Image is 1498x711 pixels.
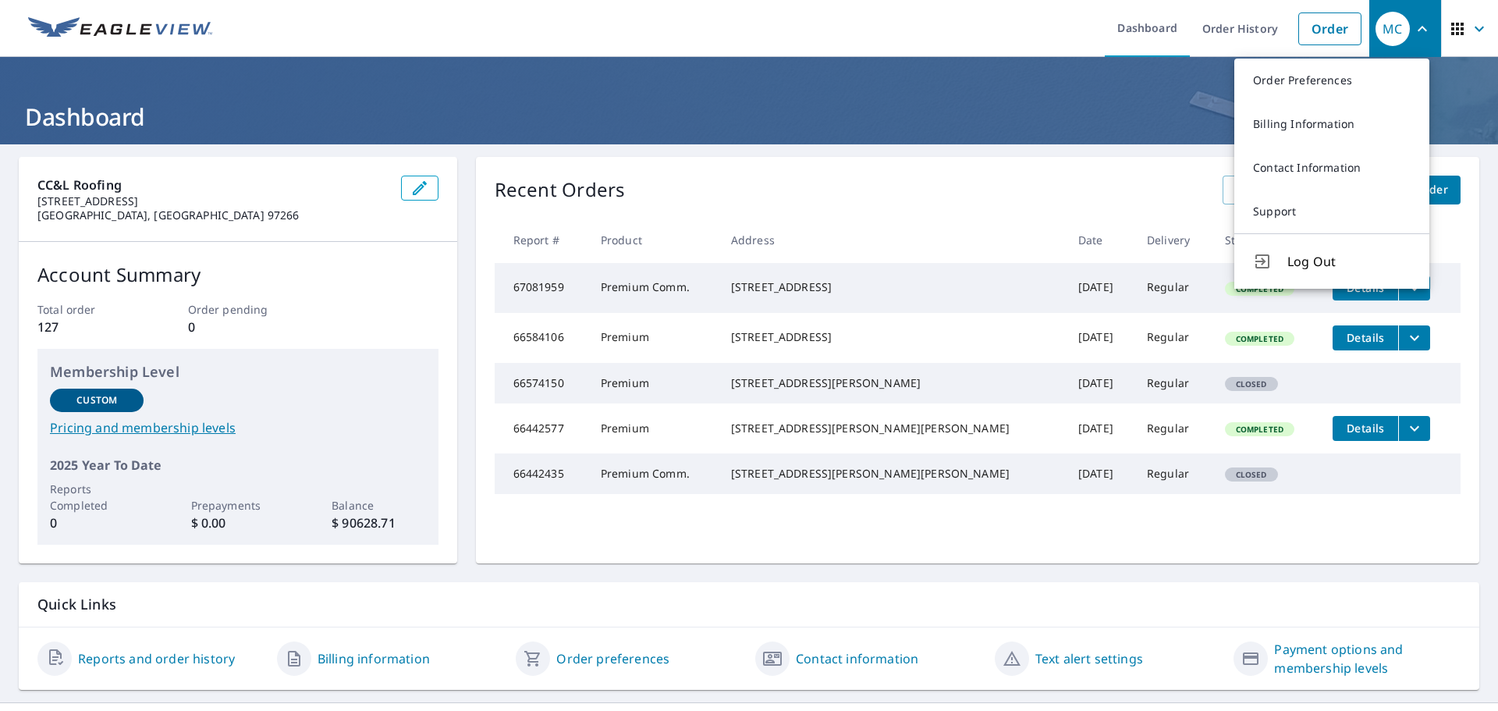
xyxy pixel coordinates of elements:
td: Premium [588,403,719,453]
a: Billing Information [1234,102,1429,146]
th: Product [588,217,719,263]
div: [STREET_ADDRESS] [731,329,1053,345]
td: Premium [588,313,719,363]
a: Billing information [318,649,430,668]
td: 66574150 [495,363,588,403]
div: [STREET_ADDRESS][PERSON_NAME][PERSON_NAME] [731,466,1053,482]
p: 0 [50,514,144,532]
p: Custom [76,393,117,407]
button: detailsBtn-66584106 [1333,325,1398,350]
span: Details [1342,421,1389,435]
span: Details [1342,330,1389,345]
td: Regular [1134,453,1212,494]
p: $ 0.00 [191,514,285,532]
h1: Dashboard [19,101,1479,133]
a: Contact information [796,649,918,668]
a: Order Preferences [1234,59,1429,102]
a: Reports and order history [78,649,235,668]
div: [STREET_ADDRESS] [731,279,1053,295]
button: Log Out [1234,233,1429,289]
p: Balance [332,497,425,514]
span: Closed [1226,379,1276,389]
span: Completed [1226,333,1293,344]
div: [STREET_ADDRESS][PERSON_NAME][PERSON_NAME] [731,421,1053,436]
td: Regular [1134,403,1212,453]
th: Status [1212,217,1321,263]
p: [STREET_ADDRESS] [37,194,389,208]
td: 66584106 [495,313,588,363]
td: [DATE] [1066,363,1134,403]
td: 66442435 [495,453,588,494]
p: Membership Level [50,361,426,382]
div: MC [1376,12,1410,46]
th: Address [719,217,1066,263]
p: 127 [37,318,137,336]
td: Premium Comm. [588,263,719,313]
a: Payment options and membership levels [1274,640,1461,677]
p: 2025 Year To Date [50,456,426,475]
button: detailsBtn-66442577 [1333,416,1398,441]
p: Reports Completed [50,481,144,514]
th: Delivery [1134,217,1212,263]
a: Order preferences [556,649,669,668]
th: Date [1066,217,1134,263]
td: [DATE] [1066,403,1134,453]
td: Premium Comm. [588,453,719,494]
span: Completed [1226,283,1293,294]
td: Premium [588,363,719,403]
a: Text alert settings [1035,649,1143,668]
p: Recent Orders [495,176,626,204]
a: Support [1234,190,1429,233]
p: Account Summary [37,261,438,289]
th: Report # [495,217,588,263]
td: [DATE] [1066,263,1134,313]
a: Contact Information [1234,146,1429,190]
span: Closed [1226,469,1276,480]
p: Total order [37,301,137,318]
td: Regular [1134,263,1212,313]
span: Completed [1226,424,1293,435]
p: $ 90628.71 [332,514,425,532]
p: Prepayments [191,497,285,514]
td: Regular [1134,313,1212,363]
div: [STREET_ADDRESS][PERSON_NAME] [731,375,1053,391]
td: Regular [1134,363,1212,403]
a: Order [1298,12,1361,45]
p: Order pending [188,301,288,318]
a: View All Orders [1223,176,1333,204]
p: Quick Links [37,595,1461,614]
p: CC&L Roofing [37,176,389,194]
p: [GEOGRAPHIC_DATA], [GEOGRAPHIC_DATA] 97266 [37,208,389,222]
button: filesDropdownBtn-66584106 [1398,325,1430,350]
img: EV Logo [28,17,212,41]
a: Pricing and membership levels [50,418,426,437]
td: 67081959 [495,263,588,313]
button: filesDropdownBtn-66442577 [1398,416,1430,441]
p: 0 [188,318,288,336]
td: [DATE] [1066,313,1134,363]
td: [DATE] [1066,453,1134,494]
td: 66442577 [495,403,588,453]
span: Log Out [1287,252,1411,271]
